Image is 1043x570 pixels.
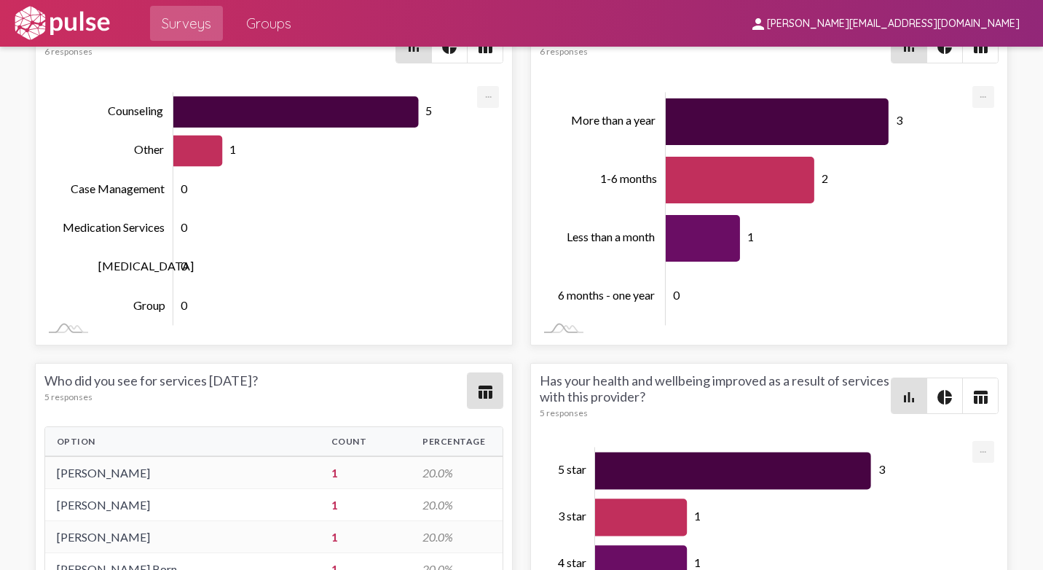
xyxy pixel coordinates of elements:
[45,456,320,489] td: [PERSON_NAME]
[822,171,828,185] tspan: 2
[108,104,163,117] tspan: Counseling
[476,383,494,401] mat-icon: table_chart
[235,6,303,41] a: Groups
[558,288,655,302] tspan: 6 months - one year
[972,38,989,55] mat-icon: table_chart
[963,378,998,413] button: Table view
[426,104,433,117] tspan: 5
[694,555,701,569] tspan: 1
[181,220,188,234] tspan: 0
[747,230,754,243] tspan: 1
[468,373,503,408] button: Table view
[45,427,320,456] th: Option
[12,5,112,42] img: white-logo.svg
[972,86,994,100] a: Export [Press ENTER or use arrow keys to navigate]
[600,171,657,185] tspan: 1-6 months
[44,391,467,402] div: 5 responses
[150,6,223,41] a: Surveys
[320,456,412,489] td: 1
[878,462,885,476] tspan: 3
[44,372,467,409] div: Who did you see for services [DATE]?
[936,389,953,406] mat-icon: pie_chart
[246,10,291,36] span: Groups
[320,489,412,521] td: 1
[558,509,586,523] tspan: 3 star
[936,38,953,55] mat-icon: pie_chart
[173,96,419,321] g: Series
[767,17,1020,31] span: [PERSON_NAME][EMAIL_ADDRESS][DOMAIN_NAME]
[320,427,412,456] th: Count
[411,521,503,553] td: 20.0%
[892,378,926,413] button: Bar chart
[320,521,412,553] td: 1
[411,427,503,456] th: Percentage
[477,86,499,100] a: Export [Press ENTER or use arrow keys to navigate]
[540,46,891,57] div: 6 responses
[411,456,503,489] td: 20.0%
[98,259,194,273] tspan: [MEDICAL_DATA]
[558,462,586,476] tspan: 5 star
[181,181,188,195] tspan: 0
[738,9,1031,36] button: [PERSON_NAME][EMAIL_ADDRESS][DOMAIN_NAME]
[45,489,320,521] td: [PERSON_NAME]
[45,521,320,553] td: [PERSON_NAME]
[972,441,994,455] a: Export [Press ENTER or use arrow keys to navigate]
[405,38,422,55] mat-icon: bar_chart
[673,288,680,302] tspan: 0
[558,555,586,569] tspan: 4 star
[476,38,494,55] mat-icon: table_chart
[571,113,656,127] tspan: More than a year
[540,372,891,418] div: Has your health and wellbeing improved as a result of services with this provider?
[229,142,236,156] tspan: 1
[133,297,165,311] tspan: Group
[441,38,458,55] mat-icon: pie_chart
[666,98,889,320] g: Series
[44,46,395,57] div: 6 responses
[162,10,211,36] span: Surveys
[694,509,701,523] tspan: 1
[749,15,767,33] mat-icon: person
[927,378,962,413] button: Pie style chart
[896,113,903,127] tspan: 3
[900,38,918,55] mat-icon: bar_chart
[181,297,188,311] tspan: 0
[63,220,165,234] tspan: Medication Services
[411,489,503,521] td: 20.0%
[71,181,165,195] tspan: Case Management
[558,92,974,326] g: Chart
[567,230,655,243] tspan: Less than a month
[63,92,479,326] g: Chart
[972,389,989,406] mat-icon: table_chart
[540,407,891,418] div: 5 responses
[900,389,918,406] mat-icon: bar_chart
[134,142,164,156] tspan: Other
